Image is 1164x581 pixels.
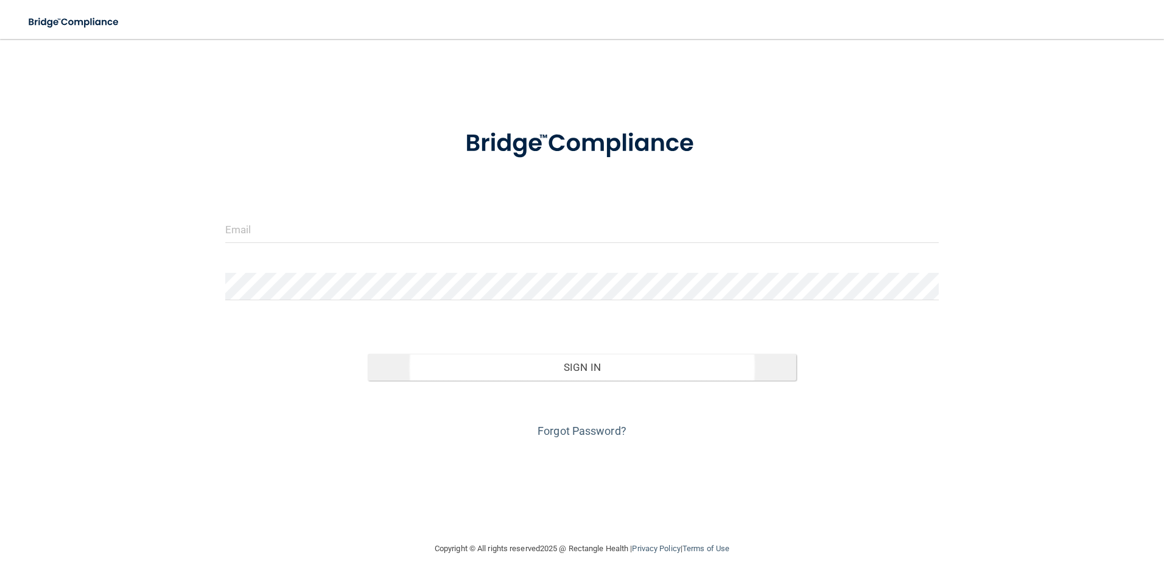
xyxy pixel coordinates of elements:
[538,424,626,437] a: Forgot Password?
[682,544,729,553] a: Terms of Use
[368,354,796,381] button: Sign In
[225,216,939,243] input: Email
[18,10,130,35] img: bridge_compliance_login_screen.278c3ca4.svg
[632,544,680,553] a: Privacy Policy
[360,529,804,568] div: Copyright © All rights reserved 2025 @ Rectangle Health | |
[440,112,724,175] img: bridge_compliance_login_screen.278c3ca4.svg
